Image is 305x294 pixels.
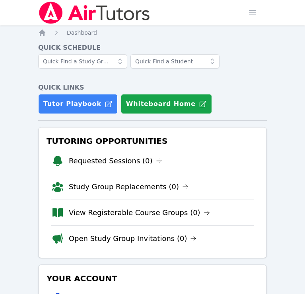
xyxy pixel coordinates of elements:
[67,29,97,37] a: Dashboard
[69,181,188,192] a: Study Group Replacements (0)
[38,43,267,53] h4: Quick Schedule
[45,134,260,148] h3: Tutoring Opportunities
[38,94,118,114] a: Tutor Playbook
[69,207,210,218] a: View Registerable Course Groups (0)
[38,29,267,37] nav: Breadcrumb
[69,233,197,244] a: Open Study Group Invitations (0)
[38,54,127,69] input: Quick Find a Study Group
[69,155,162,167] a: Requested Sessions (0)
[121,94,212,114] button: Whiteboard Home
[38,2,151,24] img: Air Tutors
[45,271,260,286] h3: Your Account
[130,54,220,69] input: Quick Find a Student
[67,29,97,36] span: Dashboard
[38,83,267,92] h4: Quick Links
